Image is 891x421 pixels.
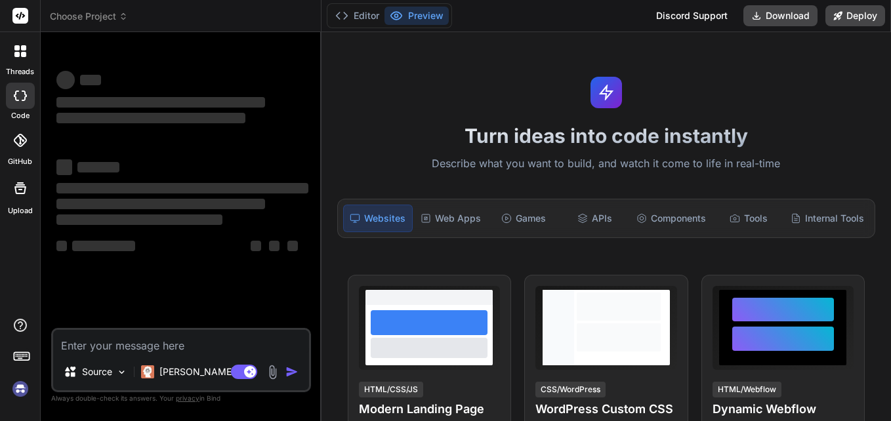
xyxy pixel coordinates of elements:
span: ‌ [56,113,245,123]
div: Websites [343,205,413,232]
img: Pick Models [116,367,127,378]
span: ‌ [56,241,67,251]
button: Deploy [825,5,885,26]
span: ‌ [56,159,72,175]
span: ‌ [80,75,101,85]
img: signin [9,378,31,400]
p: Always double-check its answers. Your in Bind [51,392,311,405]
span: ‌ [56,214,222,225]
button: Download [743,5,818,26]
span: ‌ [56,199,265,209]
p: [PERSON_NAME] 4 S.. [159,365,257,378]
span: ‌ [77,162,119,172]
span: privacy [176,394,199,402]
p: Describe what you want to build, and watch it come to life in real-time [329,155,883,172]
div: Components [631,205,711,232]
p: Source [82,365,112,378]
span: ‌ [72,241,135,251]
span: ‌ [251,241,261,251]
button: Editor [330,7,384,25]
span: ‌ [269,241,280,251]
div: HTML/CSS/JS [359,382,423,397]
label: GitHub [8,156,32,167]
span: ‌ [56,71,75,89]
div: Games [489,205,558,232]
img: icon [285,365,299,378]
span: ‌ [56,183,308,193]
h1: Turn ideas into code instantly [329,124,883,148]
span: ‌ [287,241,298,251]
h4: WordPress Custom CSS [535,400,676,418]
div: CSS/WordPress [535,382,606,397]
label: threads [6,66,34,77]
button: Preview [384,7,449,25]
img: Claude 4 Sonnet [141,365,154,378]
div: Tools [714,205,783,232]
label: Upload [8,205,33,216]
div: Discord Support [648,5,736,26]
div: Internal Tools [785,205,869,232]
span: Choose Project [50,10,128,23]
h4: Modern Landing Page [359,400,500,418]
img: attachment [265,365,280,380]
span: ‌ [56,97,265,108]
div: APIs [560,205,629,232]
div: HTML/Webflow [713,382,781,397]
div: Web Apps [415,205,486,232]
label: code [11,110,30,121]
